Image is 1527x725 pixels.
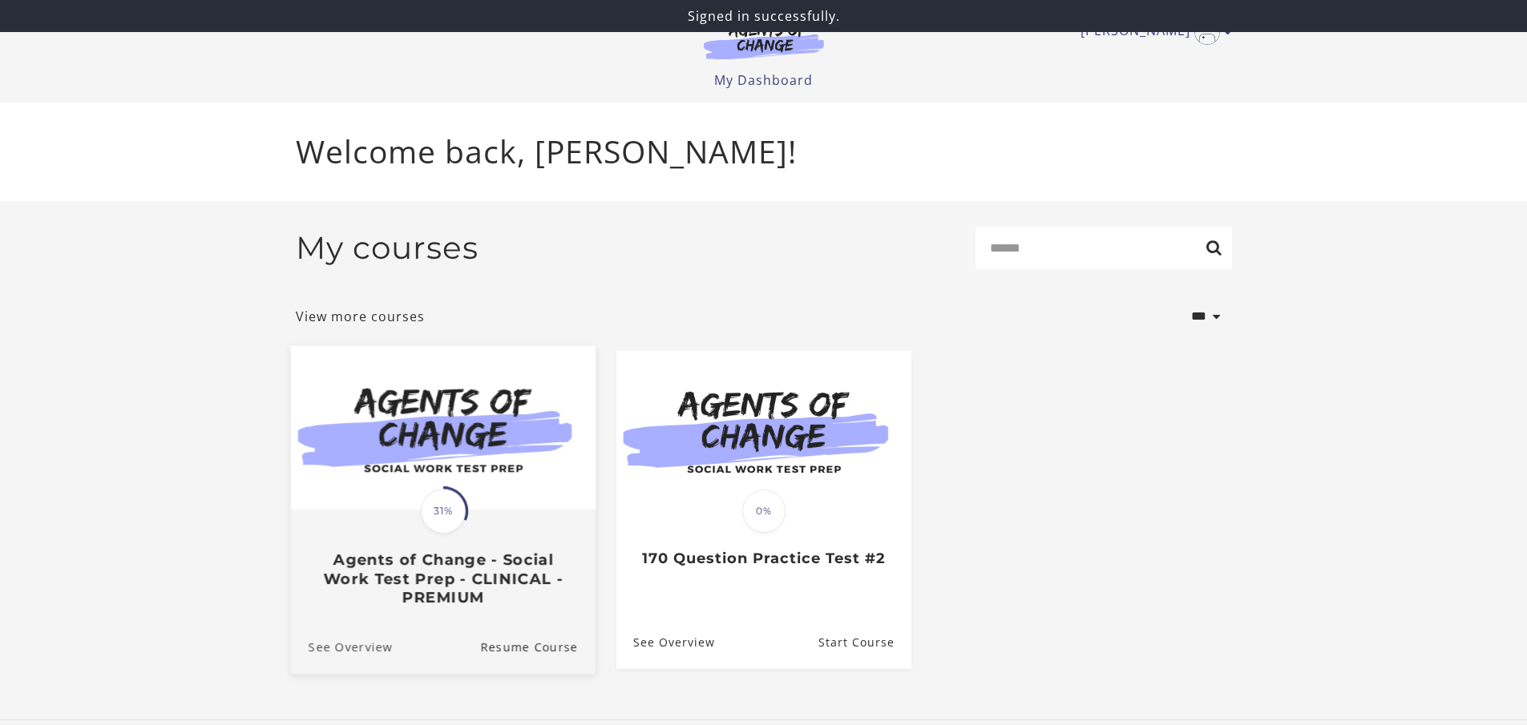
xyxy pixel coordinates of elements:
p: Welcome back, [PERSON_NAME]! [296,128,1232,175]
a: Agents of Change - Social Work Test Prep - CLINICAL - PREMIUM: See Overview [290,619,392,673]
a: View more courses [296,307,425,326]
h3: 170 Question Practice Test #2 [633,550,894,568]
p: Signed in successfully. [6,6,1521,26]
a: 170 Question Practice Test #2: See Overview [616,616,715,668]
img: Agents of Change Logo [687,22,841,59]
a: Agents of Change - Social Work Test Prep - CLINICAL - PREMIUM: Resume Course [480,619,596,673]
a: Toggle menu [1081,19,1224,45]
span: 0% [742,489,786,533]
span: 31% [421,489,466,534]
a: My Dashboard [714,71,813,89]
a: 170 Question Practice Test #2: Resume Course [818,616,911,668]
h2: My courses [296,229,479,267]
h3: Agents of Change - Social Work Test Prep - CLINICAL - PREMIUM [308,550,577,606]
